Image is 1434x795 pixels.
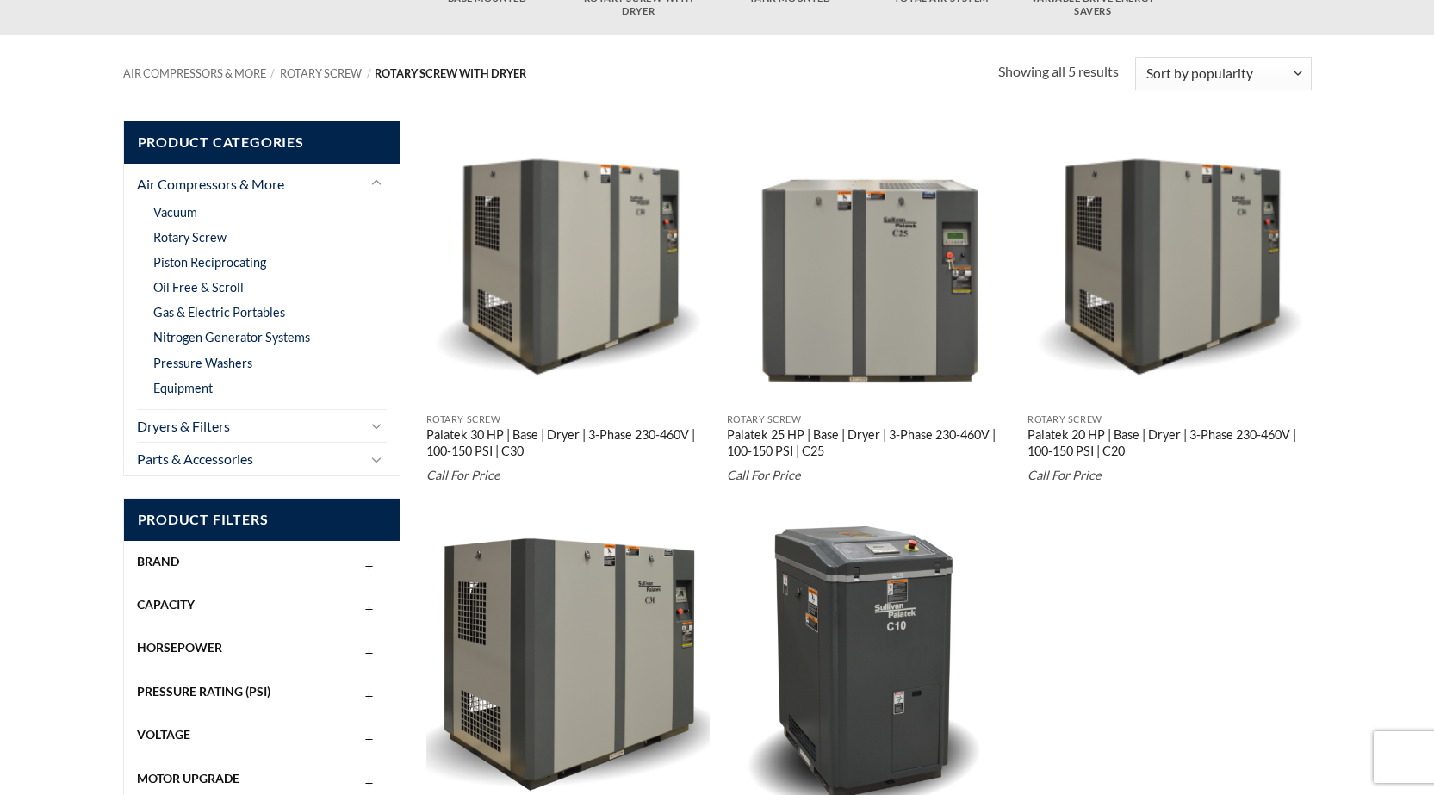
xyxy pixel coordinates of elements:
a: Palatek 30 HP | Base | Dryer | 3-Phase 230-460V | 100-150 PSI | C30 [426,427,711,462]
em: Call For Price [426,468,500,482]
span: Motor Upgrade [137,771,239,786]
em: Call For Price [727,468,801,482]
a: Equipment [153,376,213,401]
span: / [270,66,275,80]
a: Piston Reciprocating [153,250,266,275]
a: Pressure Washers [153,351,252,376]
span: Capacity [137,597,195,612]
a: Parts & Accessories [137,443,363,475]
img: Palatek 25 HP | Base | Dryer | 3-Phase 230-460V | 100-150 PSI | C25 [727,121,1011,405]
a: Rotary Screw [153,225,227,250]
nav: Breadcrumb [123,67,999,80]
span: / [367,66,371,80]
p: Rotary Screw [1027,414,1312,425]
img: Palatek 30 HP | Base | Dryer | 3-Phase 230-460V | 100-150 PSI | C30 [426,121,711,405]
a: Air Compressors & More [137,168,363,201]
button: Toggle [366,415,387,436]
p: Showing all 5 results [998,60,1119,83]
a: Rotary Screw [280,66,362,80]
a: Vacuum [153,200,197,225]
button: Toggle [366,173,387,194]
span: Product Categories [124,121,400,164]
span: Pressure Rating (PSI) [137,684,270,699]
p: Rotary Screw [727,414,1011,425]
img: Palatek 20 HP | Base | Dryer | 3-Phase 230-460V | 100-150 PSI | C20 [1027,121,1312,405]
select: Shop order [1135,57,1311,90]
a: Dryers & Filters [137,410,363,443]
a: Air Compressors & More [123,66,266,80]
button: Toggle [366,449,387,469]
p: Rotary Screw [426,414,711,425]
a: Palatek 20 HP | Base | Dryer | 3-Phase 230-460V | 100-150 PSI | C20 [1027,427,1312,462]
span: Voltage [137,727,190,742]
a: Nitrogen Generator Systems [153,325,310,350]
em: Call For Price [1027,468,1102,482]
a: Palatek 25 HP | Base | Dryer | 3-Phase 230-460V | 100-150 PSI | C25 [727,427,1011,462]
span: Product Filters [124,499,400,541]
span: Brand [137,554,179,568]
a: Oil Free & Scroll [153,275,244,300]
a: Gas & Electric Portables [153,300,285,325]
span: Horsepower [137,640,222,655]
